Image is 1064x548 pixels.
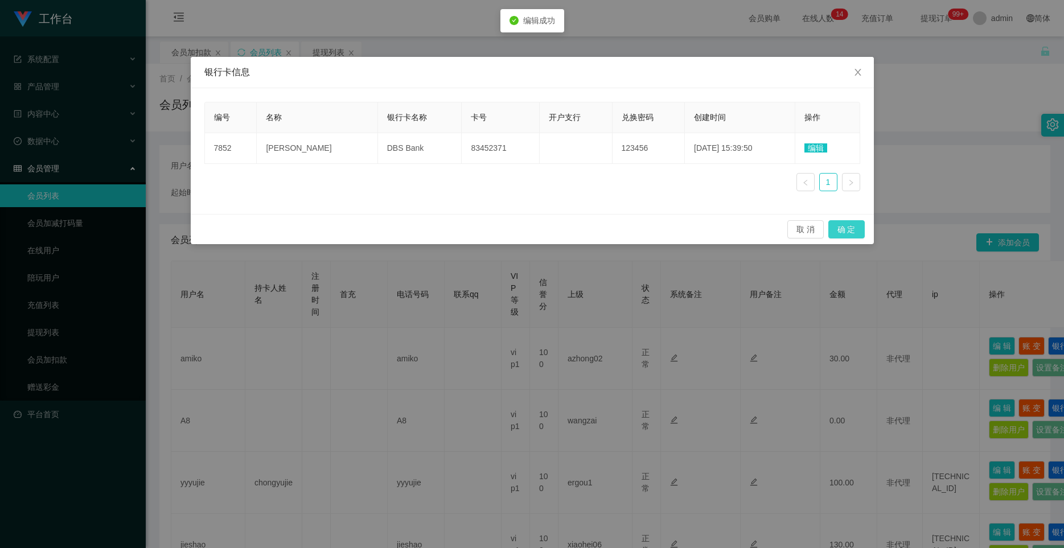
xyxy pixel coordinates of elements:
[204,66,860,79] div: 银行卡信息
[828,220,865,238] button: 确 定
[787,220,824,238] button: 取 消
[510,16,519,25] i: icon: check-circle
[471,113,487,122] span: 卡号
[266,113,282,122] span: 名称
[471,143,506,153] span: 83452371
[205,133,257,164] td: 7852
[387,143,424,153] span: DBS Bank
[804,143,827,153] span: 编辑
[842,57,874,89] button: Close
[622,143,648,153] span: 123456
[820,174,837,191] a: 1
[848,179,855,186] i: 图标: right
[819,173,837,191] li: 1
[694,113,726,122] span: 创建时间
[842,173,860,191] li: 下一页
[804,113,820,122] span: 操作
[796,173,815,191] li: 上一页
[214,113,230,122] span: 编号
[802,179,809,186] i: 图标: left
[387,113,427,122] span: 银行卡名称
[853,68,862,77] i: 图标: close
[266,143,331,153] span: [PERSON_NAME]
[685,133,795,164] td: [DATE] 15:39:50
[523,16,555,25] span: 编辑成功
[549,113,581,122] span: 开户支行
[622,113,654,122] span: 兑换密码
